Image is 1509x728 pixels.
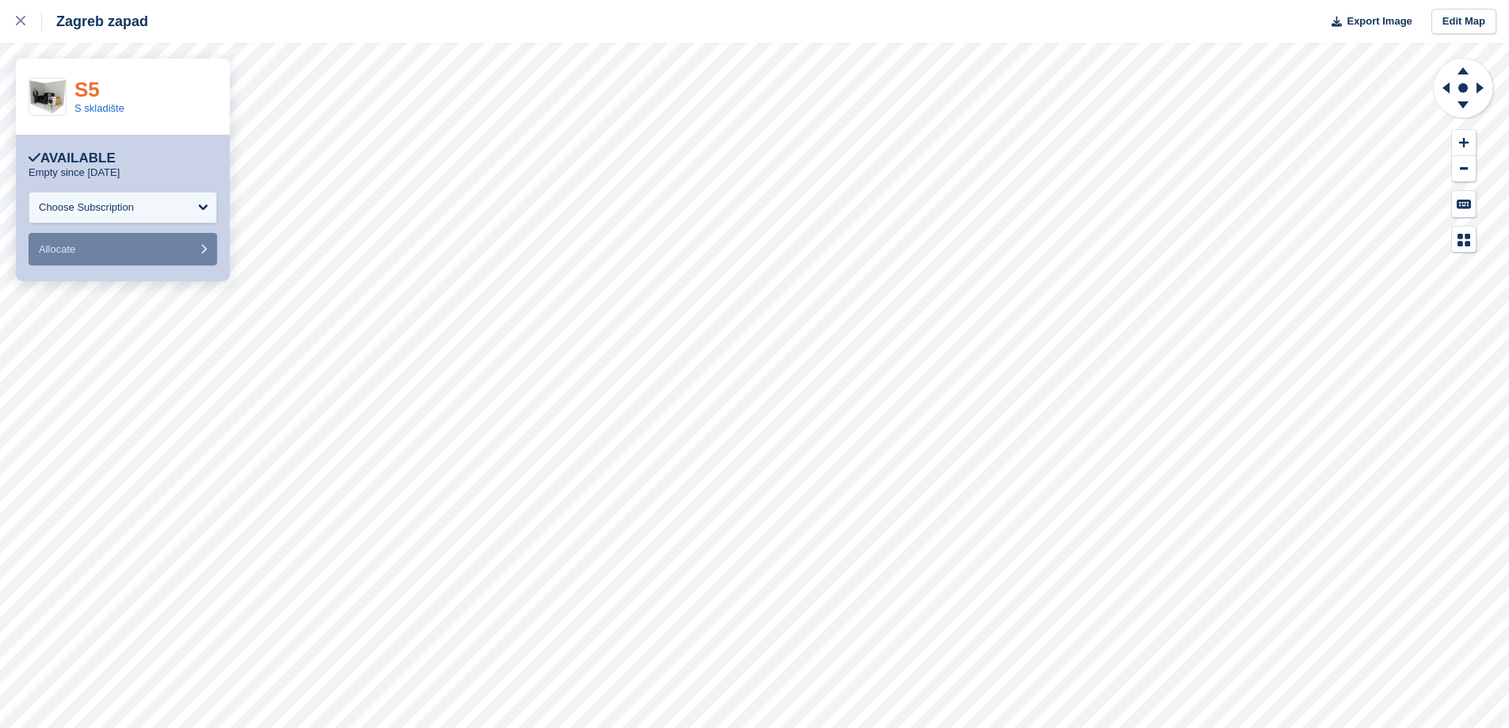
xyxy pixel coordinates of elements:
[1452,156,1476,182] button: Zoom Out
[29,233,217,265] button: Allocate
[74,102,124,114] a: S skladište
[29,80,66,113] img: container-sm.png
[74,78,100,101] a: S5
[29,151,116,166] div: Available
[1431,9,1496,35] a: Edit Map
[1322,9,1412,35] button: Export Image
[39,200,134,215] div: Choose Subscription
[1452,191,1476,217] button: Keyboard Shortcuts
[42,12,148,31] div: Zagreb zapad
[1452,227,1476,253] button: Map Legend
[29,166,120,179] p: Empty since [DATE]
[39,243,75,255] span: Allocate
[1452,130,1476,156] button: Zoom In
[1347,13,1412,29] span: Export Image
